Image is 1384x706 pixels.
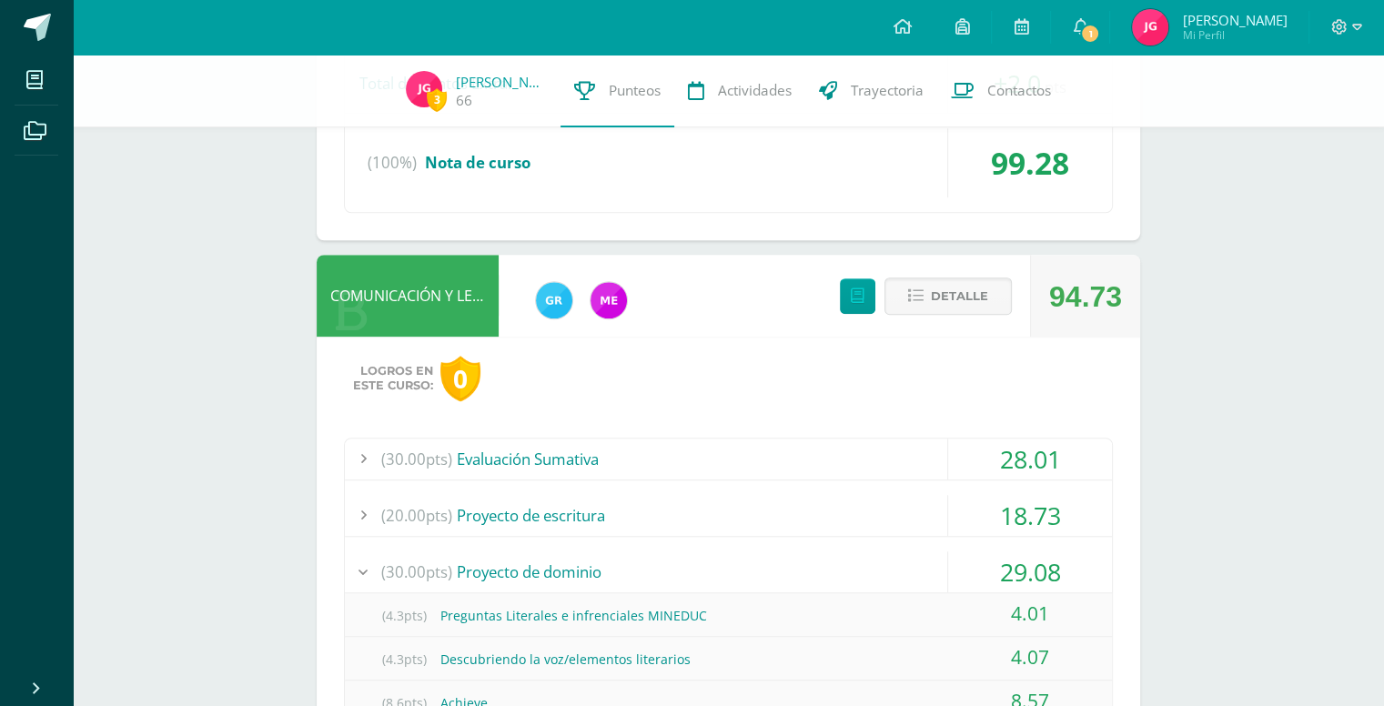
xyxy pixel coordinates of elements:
[425,152,530,173] span: Nota de curso
[591,282,627,318] img: 498c526042e7dcf1c615ebb741a80315.png
[345,495,1112,536] div: Proyecto de escritura
[987,81,1051,100] span: Contactos
[948,593,1112,634] div: 4.01
[851,81,924,100] span: Trayectoria
[937,55,1065,127] a: Contactos
[317,255,499,337] div: COMUNICACIÓN Y LENGUAJE, IDIOMA ESPAÑOL
[1049,256,1122,338] div: 94.73
[536,282,572,318] img: 47e0c6d4bfe68c431262c1f147c89d8f.png
[1080,24,1100,44] span: 1
[345,595,1112,636] div: Preguntas Literales e infrenciales MINEDUC
[368,639,440,680] span: (4.3pts)
[1132,9,1168,45] img: ad473004637a0967333ac9e738f9cc2d.png
[353,364,433,393] span: Logros en este curso:
[948,637,1112,678] div: 4.07
[805,55,937,127] a: Trayectoria
[345,639,1112,680] div: Descubriendo la voz/elementos literarios
[456,91,472,110] a: 66
[718,81,792,100] span: Actividades
[884,277,1012,315] button: Detalle
[1182,27,1287,43] span: Mi Perfil
[427,88,447,111] span: 3
[406,71,442,107] img: ad473004637a0967333ac9e738f9cc2d.png
[368,128,417,197] span: (100%)
[1182,11,1287,29] span: [PERSON_NAME]
[345,551,1112,592] div: Proyecto de dominio
[948,439,1112,479] div: 28.01
[674,55,805,127] a: Actividades
[368,595,440,636] span: (4.3pts)
[440,356,480,402] div: 0
[381,495,452,536] span: (20.00pts)
[381,551,452,592] span: (30.00pts)
[609,81,661,100] span: Punteos
[948,551,1112,592] div: 29.08
[991,142,1069,184] span: 99.28
[381,439,452,479] span: (30.00pts)
[456,73,547,91] a: [PERSON_NAME]
[948,495,1112,536] div: 18.73
[345,439,1112,479] div: Evaluación Sumativa
[931,279,988,313] span: Detalle
[561,55,674,127] a: Punteos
